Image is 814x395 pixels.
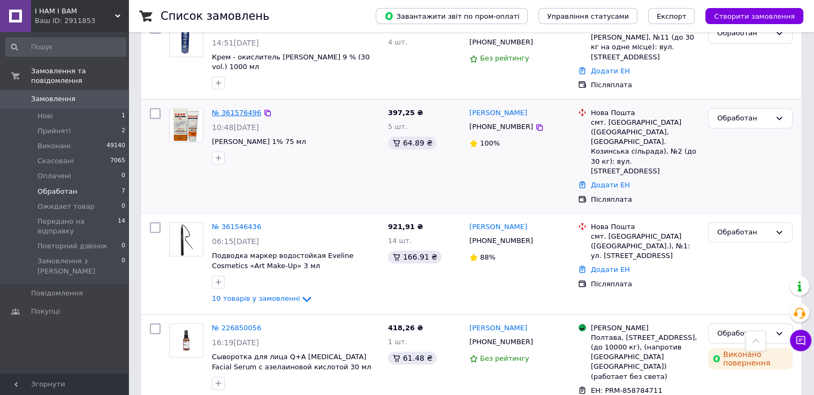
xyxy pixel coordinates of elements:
[591,80,699,90] div: Післяплата
[388,223,423,231] span: 921,91 ₴
[170,109,203,142] img: Фото товару
[37,202,94,211] span: Ожидает товар
[469,323,527,333] a: [PERSON_NAME]
[657,12,687,20] span: Експорт
[37,241,107,251] span: Повторний дзвінок
[170,324,203,357] img: Фото товару
[388,38,407,46] span: 4 шт.
[37,141,71,151] span: Виконані
[717,28,771,39] div: Обработан
[388,324,423,332] span: 418,26 ₴
[388,250,442,263] div: 166.91 ₴
[469,38,533,46] span: [PHONE_NUMBER]
[591,333,699,382] div: Полтава, [STREET_ADDRESS], (до 10000 кг), (напротив [GEOGRAPHIC_DATA] [GEOGRAPHIC_DATA]) (работае...
[106,141,125,151] span: 49140
[591,232,699,261] div: смт. [GEOGRAPHIC_DATA] ([GEOGRAPHIC_DATA].), №1: ул. [STREET_ADDRESS]
[469,108,527,118] a: [PERSON_NAME]
[121,171,125,181] span: 0
[5,37,126,57] input: Пошук
[591,386,663,394] span: ЕН: PRM-858784711
[591,33,699,62] div: [PERSON_NAME], №11 (до 30 кг на одне місце): вул. [STREET_ADDRESS]
[212,252,353,270] a: Подводка маркер водостойкая Eveline Cosmetics «Art Make-Up» 3 мл
[388,123,407,131] span: 5 шт.
[169,323,203,358] a: Фото товару
[110,156,125,166] span: 7065
[591,118,699,176] div: смт. [GEOGRAPHIC_DATA] ([GEOGRAPHIC_DATA], [GEOGRAPHIC_DATA]. Козинська сільрада), №2 (до 30 кг):...
[591,195,699,204] div: Післяплата
[121,256,125,276] span: 0
[35,16,128,26] div: Ваш ID: 2911853
[37,126,71,136] span: Прийняті
[212,53,370,71] a: Крем - окислитель [PERSON_NAME] 9 % (30 vol.) 1000 мл
[35,6,115,16] span: І НАМ І ВАМ
[538,8,637,24] button: Управління статусами
[708,348,793,369] div: Виконано повернення
[212,123,259,132] span: 10:48[DATE]
[212,223,261,231] a: № 361546436
[591,67,630,75] a: Додати ЕН
[121,202,125,211] span: 0
[480,253,496,261] span: 88%
[717,227,771,238] div: Обработан
[388,338,407,346] span: 1 шт.
[212,353,371,371] a: Сыворотка для лица Q+A [MEDICAL_DATA] Facial Serum с азелаиновой кислотой 30 мл
[31,307,60,316] span: Покупці
[37,171,71,181] span: Оплачені
[37,217,118,236] span: Передано на відправку
[695,12,803,20] a: Створити замовлення
[169,222,203,256] a: Фото товару
[169,108,203,142] a: Фото товару
[212,39,259,47] span: 14:51[DATE]
[388,352,437,364] div: 61.48 ₴
[469,237,533,245] span: [PHONE_NUMBER]
[591,181,630,189] a: Додати ЕН
[376,8,528,24] button: Завантажити звіт по пром-оплаті
[31,66,128,86] span: Замовлення та повідомлення
[212,138,306,146] a: [PERSON_NAME] 1% 75 мл
[388,136,437,149] div: 64.89 ₴
[31,288,83,298] span: Повідомлення
[790,330,811,351] button: Чат з покупцем
[648,8,695,24] button: Експорт
[480,354,529,362] span: Без рейтингу
[212,294,300,302] span: 10 товарів у замовленні
[161,10,269,22] h1: Список замовлень
[121,187,125,196] span: 7
[480,139,500,147] span: 100%
[37,156,74,166] span: Скасовані
[591,279,699,289] div: Післяплата
[591,222,699,232] div: Нова Пошта
[714,12,795,20] span: Створити замовлення
[37,187,77,196] span: Обработан
[388,109,423,117] span: 397,25 ₴
[212,237,259,246] span: 06:15[DATE]
[31,94,75,104] span: Замовлення
[705,8,803,24] button: Створити замовлення
[717,113,771,124] div: Обработан
[591,323,699,333] div: [PERSON_NAME]
[212,294,313,302] a: 10 товарів у замовленні
[172,24,201,57] img: Фото товару
[37,256,121,276] span: Замовлення з [PERSON_NAME]
[212,324,261,332] a: № 226850056
[591,108,699,118] div: Нова Пошта
[469,222,527,232] a: [PERSON_NAME]
[121,111,125,121] span: 1
[480,54,529,62] span: Без рейтингу
[384,11,519,21] span: Завантажити звіт по пром-оплаті
[121,241,125,251] span: 0
[469,338,533,346] span: [PHONE_NUMBER]
[212,338,259,347] span: 16:19[DATE]
[469,123,533,131] span: [PHONE_NUMBER]
[37,111,53,121] span: Нові
[591,265,630,274] a: Додати ЕН
[717,328,771,339] div: Обработан
[169,23,203,57] a: Фото товару
[121,126,125,136] span: 2
[118,217,125,236] span: 14
[388,237,412,245] span: 14 шт.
